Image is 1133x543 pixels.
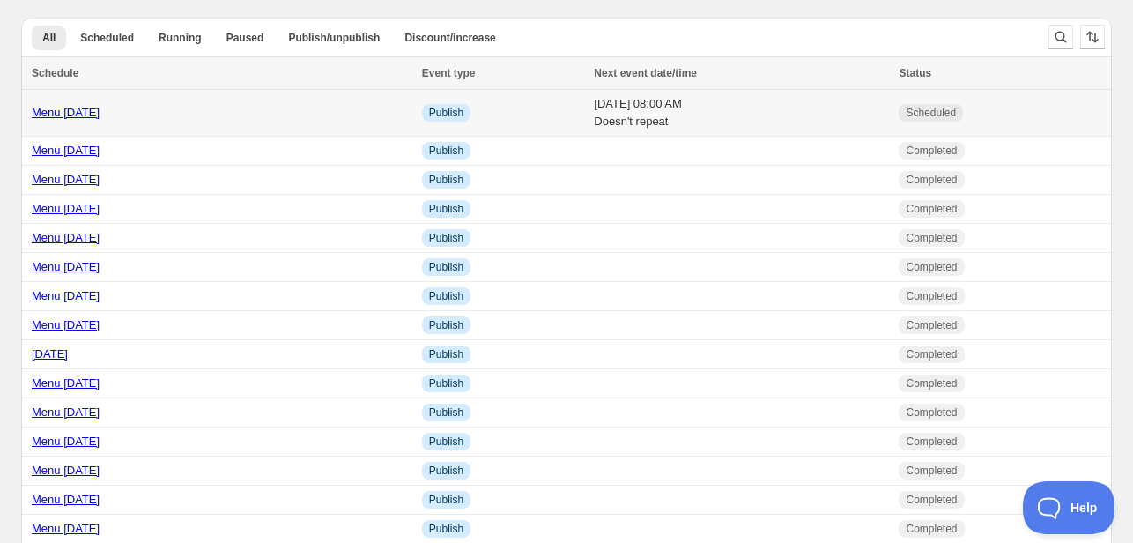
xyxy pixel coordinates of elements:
button: Search and filter results [1048,25,1073,49]
a: Menu [DATE] [32,173,100,186]
span: Publish [429,493,463,507]
span: Publish [429,289,463,303]
a: Menu [DATE] [32,318,100,331]
span: Completed [906,522,957,536]
span: Publish [429,231,463,245]
span: Completed [906,231,957,245]
a: Menu [DATE] [32,376,100,390]
span: All [42,31,56,45]
a: Menu [DATE] [32,202,100,215]
span: Status [899,67,931,79]
span: Completed [906,173,957,187]
span: Completed [906,435,957,449]
span: Publish [429,464,463,478]
span: Completed [906,464,957,478]
span: Publish [429,144,463,158]
span: Paused [226,31,264,45]
span: Discount/increase [404,31,495,45]
span: Publish [429,435,463,449]
span: Publish/unpublish [288,31,380,45]
a: Menu [DATE] [32,144,100,157]
span: Publish [429,318,463,332]
a: Menu [DATE] [32,464,100,477]
td: [DATE] 08:00 AM Doesn't repeat [589,90,893,137]
span: Publish [429,405,463,420]
span: Publish [429,173,463,187]
span: Completed [906,493,957,507]
span: Scheduled [80,31,134,45]
span: Publish [429,202,463,216]
a: Menu [DATE] [32,231,100,244]
span: Publish [429,106,463,120]
span: Completed [906,144,957,158]
span: Completed [906,376,957,391]
span: Event type [422,67,476,79]
a: Menu [DATE] [32,493,100,506]
a: Menu [DATE] [32,405,100,419]
a: Menu [DATE] [32,106,100,119]
button: Sort the results [1080,25,1105,49]
a: Menu [DATE] [32,289,100,302]
span: Running [159,31,202,45]
span: Completed [906,260,957,274]
span: Scheduled [906,106,956,120]
span: Completed [906,318,957,332]
iframe: Toggle Customer Support [1023,481,1115,534]
span: Completed [906,347,957,361]
span: Next event date/time [594,67,697,79]
span: Publish [429,260,463,274]
span: Publish [429,376,463,391]
span: Publish [429,347,463,361]
a: Menu [DATE] [32,522,100,535]
span: Completed [906,202,957,216]
span: Completed [906,405,957,420]
span: Schedule [32,67,78,79]
span: Publish [429,522,463,536]
span: Completed [906,289,957,303]
a: [DATE] [32,347,68,361]
a: Menu [DATE] [32,435,100,448]
a: Menu [DATE] [32,260,100,273]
